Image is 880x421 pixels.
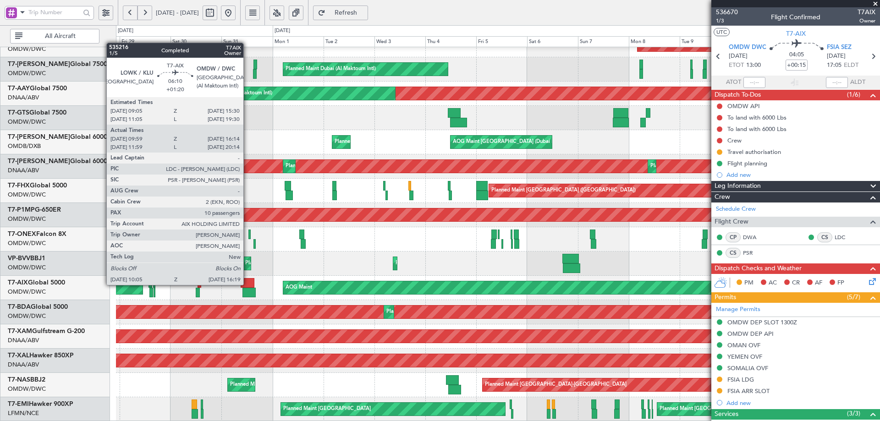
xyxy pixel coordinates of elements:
[453,135,560,149] div: AOG Maint [GEOGRAPHIC_DATA] (Dubai Intl)
[727,341,760,349] div: OMAN OVF
[335,135,488,149] div: Planned Maint [GEOGRAPHIC_DATA] ([GEOGRAPHIC_DATA] Intl)
[24,33,96,39] span: All Aircraft
[286,62,376,76] div: Planned Maint Dubai (Al Maktoum Intl)
[716,205,756,214] a: Schedule Crew
[374,36,425,47] div: Wed 3
[716,7,738,17] span: 536670
[726,171,875,179] div: Add new
[727,148,781,156] div: Travel authorisation
[858,17,875,25] span: Owner
[8,109,29,116] span: T7-GTS
[8,85,30,92] span: T7-AAY
[275,27,290,35] div: [DATE]
[726,232,741,242] div: CP
[8,158,107,164] a: T7-[PERSON_NAME]Global 6000
[8,377,30,383] span: T7-NAS
[188,62,271,76] div: AOG Maint Dubai (Al Maktoum Intl)
[170,36,221,47] div: Sat 30
[8,166,39,175] a: DNAA/ABV
[8,304,31,310] span: T7-BDA
[827,61,841,70] span: 17:05
[847,90,860,99] span: (1/6)
[8,118,46,126] a: OMDW/DWC
[313,5,368,20] button: Refresh
[8,385,46,393] a: OMDW/DWC
[8,312,46,320] a: OMDW/DWC
[729,43,766,52] span: OMDW DWC
[8,328,85,334] a: T7-XAMGulfstream G-200
[8,231,36,237] span: T7-ONEX
[715,217,748,227] span: Flight Crew
[283,402,371,416] div: Planned Maint [GEOGRAPHIC_DATA]
[8,255,30,262] span: VP-BVV
[476,36,527,47] div: Fri 5
[8,85,67,92] a: T7-AAYGlobal 7500
[727,114,786,121] div: To land with 6000 Lbs
[729,52,748,61] span: [DATE]
[827,52,846,61] span: [DATE]
[120,36,170,47] div: Fri 29
[8,361,39,369] a: DNAA/ABV
[131,232,221,246] div: Planned Maint Dubai (Al Maktoum Intl)
[743,233,764,241] a: DWA
[8,93,39,102] a: DNAA/ABV
[8,352,74,359] a: T7-XALHawker 850XP
[8,255,45,262] a: VP-BVVBBJ1
[396,257,486,270] div: Planned Maint Dubai (Al Maktoum Intl)
[650,159,741,173] div: Planned Maint Dubai (Al Maktoum Intl)
[726,248,741,258] div: CS
[789,50,804,60] span: 04:05
[727,318,797,326] div: OMDW DEP SLOT 1300Z
[10,29,99,44] button: All Aircraft
[286,159,376,173] div: Planned Maint Dubai (Al Maktoum Intl)
[716,17,738,25] span: 1/3
[245,257,335,270] div: Planned Maint Dubai (Al Maktoum Intl)
[714,28,730,36] button: UTC
[844,61,858,70] span: ELDT
[8,158,70,164] span: T7-[PERSON_NAME]
[769,279,777,288] span: AC
[8,142,41,150] a: OMDB/DXB
[8,61,107,67] a: T7-[PERSON_NAME]Global 7500
[28,5,80,19] input: Trip Number
[386,305,477,319] div: Planned Maint Dubai (Al Maktoum Intl)
[8,207,35,213] span: T7-P1MP
[527,36,578,47] div: Sat 6
[182,135,335,149] div: Planned Maint [GEOGRAPHIC_DATA] ([GEOGRAPHIC_DATA] Intl)
[8,279,28,286] span: T7-AIX
[817,232,832,242] div: CS
[727,364,768,372] div: SOMALIA OVF
[8,109,66,116] a: T7-GTSGlobal 7500
[715,181,761,191] span: Leg Information
[786,29,806,38] span: T7-AIX
[727,125,786,133] div: To land with 6000 Lbs
[8,304,68,310] a: T7-BDAGlobal 5000
[743,249,764,257] a: PSR
[726,78,741,87] span: ATOT
[815,279,822,288] span: AF
[716,305,760,314] a: Manage Permits
[8,263,46,272] a: OMDW/DWC
[8,182,67,189] a: T7-FHXGlobal 5000
[727,159,767,167] div: Flight planning
[837,279,844,288] span: FP
[491,184,636,197] div: Planned Maint [GEOGRAPHIC_DATA] ([GEOGRAPHIC_DATA])
[8,231,66,237] a: T7-ONEXFalcon 8X
[221,36,272,47] div: Sun 31
[425,36,476,47] div: Thu 4
[727,353,762,361] div: YEMEN OVF
[727,330,774,338] div: OMDW DEP API
[8,134,70,140] span: T7-[PERSON_NAME]
[8,134,107,140] a: T7-[PERSON_NAME]Global 6000
[230,378,333,392] div: Planned Maint Abuja ([PERSON_NAME] Intl)
[858,7,875,17] span: T7AIX
[727,102,760,110] div: OMDW API
[660,402,747,416] div: Planned Maint [GEOGRAPHIC_DATA]
[8,182,30,189] span: T7-FHX
[771,12,820,22] div: Flight Confirmed
[744,279,753,288] span: PM
[8,288,46,296] a: OMDW/DWC
[8,409,39,417] a: LFMN/NCE
[8,45,46,53] a: OMDW/DWC
[727,376,754,383] div: FSIA LDG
